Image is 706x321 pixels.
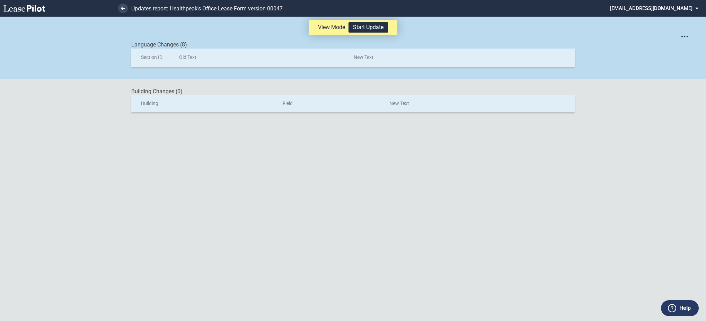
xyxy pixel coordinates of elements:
th: Section ID [131,49,169,67]
div: View Mode [309,20,397,35]
span: Updates report: Healthpeak's Office Lease Form version 00047 [131,5,283,12]
button: Open options menu [679,31,690,42]
th: New Text [380,95,533,112]
div: Language Changes (8) [131,41,575,49]
div: Building Changes (0) [131,88,575,95]
label: Help [679,304,691,313]
button: Start Update [348,22,388,33]
th: New Text [344,49,533,67]
th: Building [131,95,273,112]
th: Field [273,95,380,112]
th: Old Text [169,49,344,67]
button: Help [661,300,699,316]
